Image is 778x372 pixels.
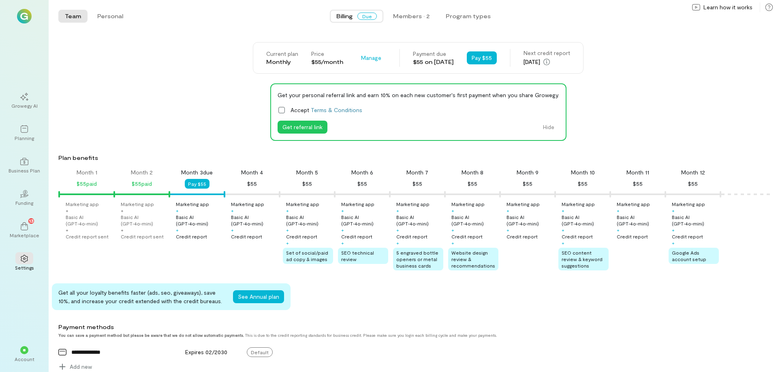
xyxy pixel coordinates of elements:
div: Basic AI (GPT‑4o‑mini) [451,214,498,227]
span: Expires 02/2030 [185,349,227,355]
div: $55 [357,179,367,189]
button: Team [58,10,88,23]
div: $55 [302,179,312,189]
div: Credit report [396,233,427,240]
div: Credit report sent [66,233,109,240]
div: Basic AI (GPT‑4o‑mini) [562,214,609,227]
div: Marketing app [562,201,595,207]
div: Current plan [266,50,298,58]
div: Price [311,50,343,58]
a: Terms & Conditions [311,106,362,113]
div: + [121,227,124,233]
div: $55/month [311,58,343,66]
div: Plan benefits [58,154,775,162]
a: Marketplace [10,216,39,245]
div: Month 2 [131,168,153,176]
div: Month 1 [77,168,97,176]
div: + [176,227,179,233]
div: Basic AI (GPT‑4o‑mini) [396,214,443,227]
div: Marketing app [121,201,154,207]
div: + [507,227,509,233]
a: Settings [10,248,39,277]
div: Month 12 [681,168,705,176]
div: + [286,227,289,233]
div: + [451,240,454,246]
div: Account [15,356,34,362]
div: + [562,227,564,233]
div: Month 9 [517,168,539,176]
div: Credit report [617,233,648,240]
div: Monthly [266,58,298,66]
span: Manage [361,54,381,62]
span: Default [247,347,273,357]
div: + [341,227,344,233]
div: + [617,227,620,233]
span: Billing [336,12,353,20]
div: Marketing app [66,201,99,207]
div: Planning [15,135,34,141]
a: Funding [10,183,39,213]
div: Marketing app [231,201,264,207]
div: [DATE] [524,57,570,67]
div: + [121,207,124,214]
div: Credit report [341,233,372,240]
div: + [507,207,509,214]
div: $55 [413,179,422,189]
div: $55 [633,179,643,189]
span: Learn how it works [703,3,752,11]
div: Basic AI (GPT‑4o‑mini) [672,214,719,227]
div: Marketing app [176,201,209,207]
div: Credit report [451,233,483,240]
div: + [451,227,454,233]
span: Due [357,13,377,20]
div: Basic AI (GPT‑4o‑mini) [231,214,278,227]
div: Funding [15,200,33,206]
div: Month 3 due [181,168,213,176]
div: Credit report [507,233,538,240]
strong: You can save a payment method but please be aware that we do not allow automatic payments. [58,333,244,338]
div: + [672,227,675,233]
button: Members · 2 [387,10,436,23]
div: + [176,207,179,214]
button: Hide [538,121,559,134]
div: Basic AI (GPT‑4o‑mini) [66,214,113,227]
div: + [396,227,399,233]
span: Website design review & recommendations [451,250,495,268]
a: Growegy AI [10,86,39,115]
div: Credit report [562,233,593,240]
div: $55 on [DATE] [413,58,454,66]
div: + [341,207,344,214]
div: Basic AI (GPT‑4o‑mini) [617,214,664,227]
div: + [231,227,234,233]
div: + [341,240,344,246]
div: Business Plan [9,167,40,174]
div: $55 [468,179,477,189]
div: Next credit report [524,49,570,57]
button: See Annual plan [233,290,284,303]
div: Marketing app [672,201,705,207]
div: Month 11 [626,168,649,176]
div: $55 [578,179,588,189]
div: Month 4 [241,168,263,176]
div: Credit report [672,233,703,240]
div: Credit report sent [121,233,164,240]
div: Month 7 [406,168,428,176]
div: Payment methods [58,323,703,331]
button: Get referral link [278,121,327,134]
div: + [286,240,289,246]
div: $55 [688,179,698,189]
div: Marketing app [396,201,430,207]
div: Payment due [413,50,454,58]
span: Add new [70,363,92,371]
div: Month 5 [296,168,318,176]
button: Manage [356,51,386,64]
div: + [396,240,399,246]
span: Set of social/paid ad copy & images [286,250,328,262]
div: Get all your loyalty benefits faster (ads, seo, giveaways), save 10%, and increase your credit ex... [58,288,227,305]
button: Personal [91,10,130,23]
span: Google Ads account setup [672,250,706,262]
div: Basic AI (GPT‑4o‑mini) [121,214,168,227]
div: + [617,207,620,214]
div: Credit report [176,233,207,240]
div: Marketing app [617,201,650,207]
